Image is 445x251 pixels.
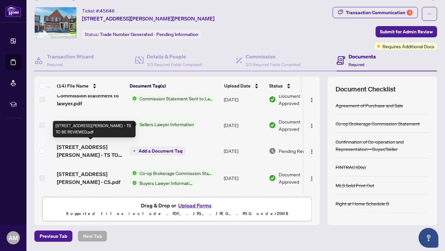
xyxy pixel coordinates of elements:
[269,147,276,155] img: Document Status
[47,53,94,60] h4: Transaction Wizard
[130,121,197,128] button: Status IconSellers Lawyer Information
[5,5,21,17] img: logo
[57,82,89,90] span: (14) File Name
[53,121,136,137] div: [STREET_ADDRESS][PERSON_NAME] - TS TO BE REVIEWED.pdf
[246,62,301,67] span: 2/2 Required Fields Completed
[224,82,251,90] span: Upload Date
[137,179,195,187] span: Buyers Lawyer Information
[34,231,72,242] button: Previous Tab
[279,118,320,132] span: Document Approved
[348,62,364,67] span: Required
[9,233,18,242] span: AM
[147,53,202,60] h4: Details & People
[130,169,137,177] img: Status Icon
[141,201,214,210] span: Drag & Drop or
[306,146,317,156] button: Logo
[40,231,67,241] span: Previous Tab
[130,147,185,155] button: Add a Document Tag
[269,96,276,103] img: Document Status
[333,7,418,18] button: Transaction Communication3
[346,7,413,18] div: Transaction Communication
[336,138,429,153] div: Confirmation of Co-operation and Representation—Buyer/Seller
[269,122,276,129] img: Document Status
[407,10,413,16] div: 3
[137,169,215,177] span: Co-op Brokerage Commission Statement
[336,85,396,94] span: Document Checklist
[336,182,374,189] div: MLS Sold Print Out
[133,149,136,153] span: plus
[137,95,215,102] span: Commission Statement Sent to Lawyer
[427,12,432,16] span: ellipsis
[279,171,320,185] span: Document Approved
[269,82,283,90] span: Status
[130,169,215,187] button: Status IconCo-op Brokerage Commission StatementStatus IconBuyers Lawyer Information
[309,97,314,103] img: Logo
[57,91,124,107] span: Commission statement to lawyer.pdf
[130,179,137,187] img: Status Icon
[309,123,314,128] img: Logo
[383,43,434,50] span: Requires Additional Docs
[82,30,201,39] div: Status:
[348,53,376,60] h4: Documents
[336,120,420,127] div: Co-op Brokerage Commission Statement
[57,170,124,186] span: [STREET_ADDRESS][PERSON_NAME] - CS.pdf
[309,149,314,154] img: Logo
[306,173,317,183] button: Logo
[130,95,215,102] button: Status IconCommission Statement Sent to Lawyer
[147,62,202,67] span: 3/3 Required Fields Completed
[221,138,266,164] td: [DATE]
[137,121,197,128] span: Sellers Lawyer Information
[78,231,107,242] button: Next Tab
[100,8,115,14] span: 45646
[419,228,438,248] button: Open asap
[221,164,266,192] td: [DATE]
[279,147,312,155] span: Pending Review
[222,77,266,95] th: Upload Date
[47,62,63,67] span: Required
[221,86,266,113] td: [DATE]
[47,210,307,218] p: Supported files include .PDF, .JPG, .JPEG, .PNG under 25 MB
[306,94,317,105] button: Logo
[269,174,276,182] img: Document Status
[82,15,215,22] span: [STREET_ADDRESS][PERSON_NAME][PERSON_NAME]
[266,77,323,95] th: Status
[309,176,314,181] img: Logo
[336,102,403,109] div: Agreement of Purchase and Sale
[57,143,124,159] span: [STREET_ADDRESS][PERSON_NAME] - TS TO BE REVIEWED.pdf
[336,200,389,207] div: Right at Home Schedule B
[130,95,137,102] img: Status Icon
[306,120,317,130] button: Logo
[127,77,222,95] th: Document Tag(s)
[380,26,433,37] span: Submit for Admin Review
[221,113,266,138] td: [DATE]
[221,192,266,220] td: [DATE]
[176,201,214,210] button: Upload Forms
[139,149,182,153] span: Add a Document Tag
[376,26,437,37] button: Submit for Admin Review
[336,163,366,171] div: FINTRAC ID(s)
[35,7,76,38] img: IMG-N12264083_1.jpg
[279,92,320,107] span: Document Approved
[100,31,198,37] span: Trade Number Generated - Pending Information
[82,7,115,15] div: Ticket #:
[246,53,301,60] h4: Commission
[54,77,127,95] th: (14) File Name
[43,197,311,222] span: Drag & Drop orUpload FormsSupported files include .PDF, .JPG, .JPEG, .PNG under25MB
